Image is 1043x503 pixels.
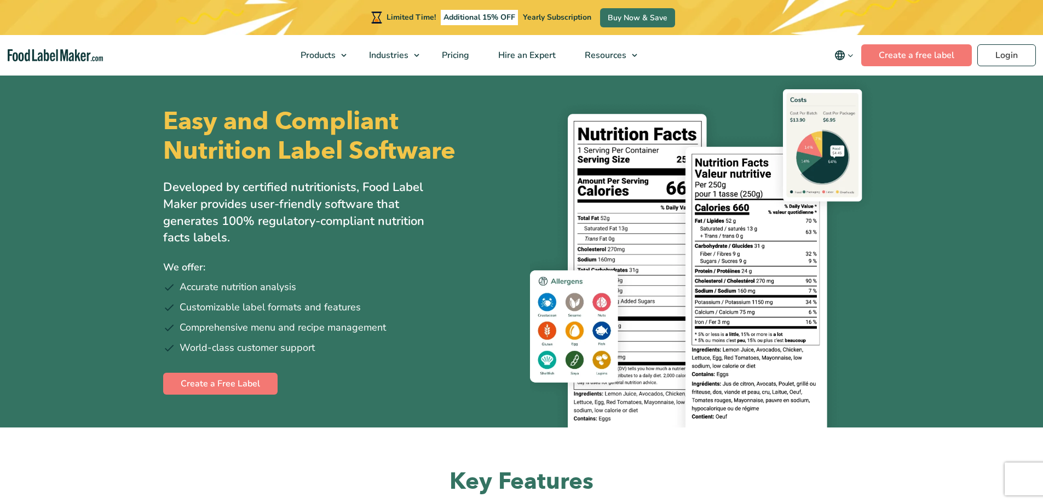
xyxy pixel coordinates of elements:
[180,280,296,294] span: Accurate nutrition analysis
[571,35,643,76] a: Resources
[977,44,1036,66] a: Login
[387,12,436,22] span: Limited Time!
[581,49,627,61] span: Resources
[297,49,337,61] span: Products
[861,44,972,66] a: Create a free label
[495,49,557,61] span: Hire an Expert
[163,259,514,275] p: We offer:
[441,10,518,25] span: Additional 15% OFF
[355,35,425,76] a: Industries
[439,49,470,61] span: Pricing
[523,12,591,22] span: Yearly Subscription
[484,35,568,76] a: Hire an Expert
[163,179,448,246] p: Developed by certified nutritionists, Food Label Maker provides user-friendly software that gener...
[163,467,880,497] h2: Key Features
[366,49,410,61] span: Industries
[286,35,352,76] a: Products
[163,373,278,395] a: Create a Free Label
[428,35,481,76] a: Pricing
[180,340,315,355] span: World-class customer support
[180,320,386,335] span: Comprehensive menu and recipe management
[600,8,675,27] a: Buy Now & Save
[180,300,361,315] span: Customizable label formats and features
[163,107,512,166] h1: Easy and Compliant Nutrition Label Software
